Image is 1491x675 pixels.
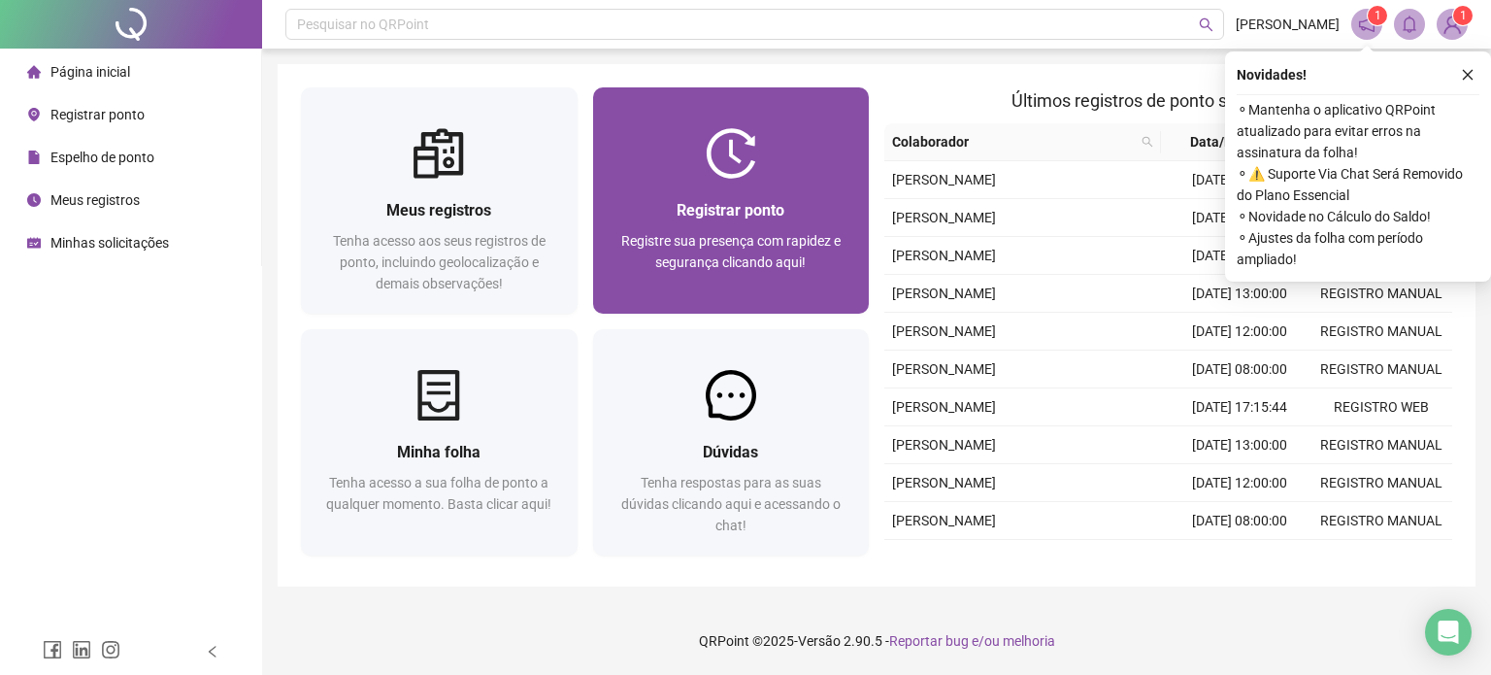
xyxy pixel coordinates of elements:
td: REGISTRO WEB [1310,388,1452,426]
span: ⚬ ⚠️ Suporte Via Chat Será Removido do Plano Essencial [1237,163,1479,206]
span: ⚬ Ajustes da folha com período ampliado! [1237,227,1479,270]
span: close [1461,68,1474,82]
td: REGISTRO MANUAL [1310,540,1452,578]
span: notification [1358,16,1375,33]
a: Meus registrosTenha acesso aos seus registros de ponto, incluindo geolocalização e demais observa... [301,87,578,314]
span: left [206,645,219,658]
span: file [27,151,41,164]
span: facebook [43,640,62,659]
span: Tenha acesso a sua folha de ponto a qualquer momento. Basta clicar aqui! [326,475,551,512]
span: Registre sua presença com rapidez e segurança clicando aqui! [621,233,841,270]
td: REGISTRO MANUAL [1310,426,1452,464]
span: Minha folha [397,443,480,461]
div: Open Intercom Messenger [1425,609,1472,656]
span: schedule [27,236,41,250]
td: REGISTRO MANUAL [1310,313,1452,351]
td: REGISTRO MANUAL [1310,275,1452,313]
span: search [1142,136,1153,148]
span: Data/Hora [1169,131,1276,152]
span: Reportar bug e/ou melhoria [889,633,1055,649]
span: bell [1401,16,1418,33]
td: [DATE] 17:15:44 [1169,388,1310,426]
span: ⚬ Novidade no Cálculo do Saldo! [1237,206,1479,227]
sup: 1 [1368,6,1387,25]
span: [PERSON_NAME] [892,475,996,490]
td: [DATE] 18:00:00 [1169,237,1310,275]
th: Data/Hora [1161,123,1299,161]
td: [DATE] 13:00:00 [1169,275,1310,313]
span: search [1138,127,1157,156]
a: Minha folhaTenha acesso a sua folha de ponto a qualquer momento. Basta clicar aqui! [301,329,578,556]
span: ⚬ Mantenha o aplicativo QRPoint atualizado para evitar erros na assinatura da folha! [1237,99,1479,163]
span: Meus registros [386,201,491,219]
span: 1 [1375,9,1381,22]
span: [PERSON_NAME] [892,361,996,377]
span: [PERSON_NAME] [892,286,996,301]
span: linkedin [72,640,91,659]
span: environment [27,108,41,121]
span: Versão [798,633,841,649]
span: [PERSON_NAME] [892,399,996,415]
span: [PERSON_NAME] [892,323,996,339]
span: Página inicial [50,64,130,80]
td: REGISTRO MANUAL [1310,502,1452,540]
td: REGISTRO MANUAL [1310,464,1452,502]
span: Colaborador [892,131,1134,152]
td: [DATE] 08:00:00 [1169,502,1310,540]
img: 89277 [1438,10,1467,39]
footer: QRPoint © 2025 - 2.90.5 - [262,607,1491,675]
td: REGISTRO MANUAL [1310,351,1452,388]
span: search [1199,17,1213,32]
span: [PERSON_NAME] [892,248,996,263]
span: [PERSON_NAME] [892,172,996,187]
span: Tenha acesso aos seus registros de ponto, incluindo geolocalização e demais observações! [333,233,546,291]
span: [PERSON_NAME] [892,210,996,225]
span: Tenha respostas para as suas dúvidas clicando aqui e acessando o chat! [621,475,841,533]
span: Novidades ! [1237,64,1307,85]
a: DúvidasTenha respostas para as suas dúvidas clicando aqui e acessando o chat! [593,329,870,556]
td: [DATE] 17:30:00 [1169,540,1310,578]
span: Meus registros [50,192,140,208]
span: [PERSON_NAME] [892,513,996,528]
span: Minhas solicitações [50,235,169,251]
span: Registrar ponto [677,201,784,219]
span: [PERSON_NAME] [1236,14,1340,35]
td: [DATE] 08:00:00 [1169,351,1310,388]
td: [DATE] 07:53:37 [1169,199,1310,237]
span: instagram [101,640,120,659]
a: Registrar pontoRegistre sua presença com rapidez e segurança clicando aqui! [593,87,870,314]
span: [PERSON_NAME] [892,437,996,453]
span: Registrar ponto [50,107,145,122]
span: Dúvidas [703,443,758,461]
span: 1 [1460,9,1467,22]
td: [DATE] 17:45:12 [1169,161,1310,199]
sup: Atualize o seu contato no menu Meus Dados [1453,6,1473,25]
td: [DATE] 13:00:00 [1169,426,1310,464]
span: Últimos registros de ponto sincronizados [1011,90,1325,111]
td: [DATE] 12:00:00 [1169,464,1310,502]
td: [DATE] 12:00:00 [1169,313,1310,351]
span: home [27,65,41,79]
span: clock-circle [27,193,41,207]
span: Espelho de ponto [50,150,154,165]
